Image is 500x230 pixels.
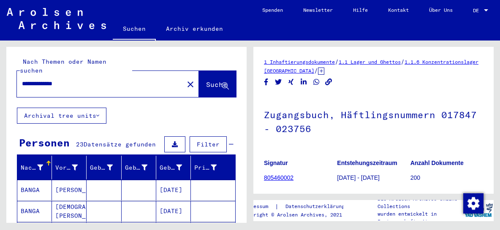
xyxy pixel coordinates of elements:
a: 1.1 Lager und Ghettos [339,59,401,65]
div: Geburt‏ [125,163,147,172]
div: Geburtsname [90,161,123,174]
mat-cell: [DATE] [156,180,191,200]
button: Share on Twitter [274,77,283,87]
p: Copyright © Arolsen Archives, 2021 [242,211,355,219]
button: Filter [190,136,227,152]
div: Nachname [21,161,54,174]
button: Archival tree units [17,108,106,124]
span: DE [473,8,482,14]
p: Die Arolsen Archives Online-Collections [378,195,464,210]
mat-cell: BANGA [17,201,52,222]
span: / [335,58,339,65]
div: Vorname [55,161,88,174]
mat-icon: close [185,79,196,89]
mat-header-cell: Geburtsdatum [156,156,191,179]
a: 805460002 [264,174,293,181]
mat-cell: [DEMOGRAPHIC_DATA][PERSON_NAME] [52,201,87,222]
mat-header-cell: Prisoner # [191,156,235,179]
mat-header-cell: Vorname [52,156,87,179]
a: Datenschutzerklärung [279,202,355,211]
img: Arolsen_neg.svg [7,8,106,29]
button: Share on LinkedIn [299,77,308,87]
span: Suche [206,80,227,89]
mat-cell: BANGA [17,180,52,200]
div: Nachname [21,163,43,172]
h1: Zugangsbuch, Häftlingsnummern 017847 - 023756 [264,95,483,146]
button: Share on Facebook [262,77,271,87]
div: Prisoner # [194,163,217,172]
div: Zustimmung ändern [463,193,483,213]
div: Prisoner # [194,161,227,174]
div: Geburtsdatum [160,161,193,174]
p: [DATE] - [DATE] [337,173,410,182]
mat-header-cell: Geburt‏ [122,156,156,179]
b: Signatur [264,160,288,166]
span: / [314,67,318,74]
a: Impressum [242,202,275,211]
mat-cell: [DATE] [156,201,191,222]
span: 23 [76,141,84,148]
div: Geburt‏ [125,161,158,174]
a: Archiv erkunden [156,19,233,39]
div: | [242,202,355,211]
button: Suche [199,71,236,97]
b: Entstehungszeitraum [337,160,397,166]
span: Datensätze gefunden [84,141,156,148]
button: Copy link [324,77,333,87]
button: Share on Xing [287,77,296,87]
button: Share on WhatsApp [312,77,321,87]
b: Anzahl Dokumente [410,160,464,166]
div: Personen [19,135,70,150]
a: Suchen [113,19,156,41]
button: Clear [182,76,199,92]
span: Filter [197,141,220,148]
div: Vorname [55,163,78,172]
div: Geburtsname [90,163,112,172]
img: Zustimmung ändern [463,193,484,214]
span: / [401,58,405,65]
a: 1 Inhaftierungsdokumente [264,59,335,65]
mat-cell: [PERSON_NAME] [52,180,87,200]
div: Geburtsdatum [160,163,182,172]
p: wurden entwickelt in Partnerschaft mit [378,210,464,225]
p: 200 [410,173,483,182]
mat-label: Nach Themen oder Namen suchen [20,58,106,74]
mat-header-cell: Nachname [17,156,52,179]
mat-header-cell: Geburtsname [87,156,121,179]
